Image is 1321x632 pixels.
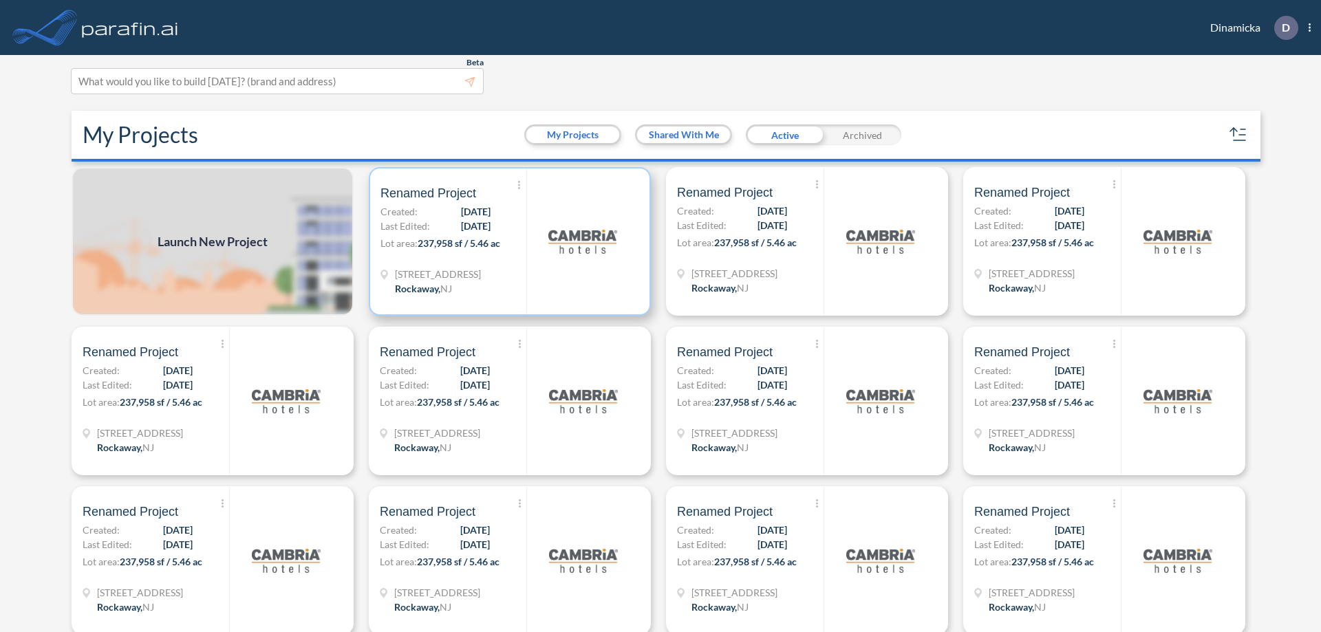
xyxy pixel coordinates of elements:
[380,523,417,537] span: Created:
[758,363,787,378] span: [DATE]
[380,219,430,233] span: Last Edited:
[677,218,727,232] span: Last Edited:
[758,378,787,392] span: [DATE]
[395,283,440,294] span: Rockaway ,
[737,282,749,294] span: NJ
[83,503,178,520] span: Renamed Project
[1011,396,1094,408] span: 237,958 sf / 5.46 ac
[83,396,120,408] span: Lot area:
[549,367,618,435] img: logo
[466,57,484,68] span: Beta
[677,503,773,520] span: Renamed Project
[83,523,120,537] span: Created:
[737,601,749,613] span: NJ
[394,601,440,613] span: Rockaway ,
[380,537,429,552] span: Last Edited:
[97,601,142,613] span: Rockaway ,
[677,184,773,201] span: Renamed Project
[677,204,714,218] span: Created:
[677,396,714,408] span: Lot area:
[440,283,452,294] span: NJ
[637,127,730,143] button: Shared With Me
[380,363,417,378] span: Created:
[974,396,1011,408] span: Lot area:
[677,363,714,378] span: Created:
[97,440,154,455] div: Rockaway, NJ
[163,537,193,552] span: [DATE]
[1227,124,1249,146] button: sort
[380,503,475,520] span: Renamed Project
[83,344,178,360] span: Renamed Project
[677,537,727,552] span: Last Edited:
[440,601,451,613] span: NJ
[1282,21,1290,34] p: D
[989,600,1046,614] div: Rockaway, NJ
[418,237,500,249] span: 237,958 sf / 5.46 ac
[737,442,749,453] span: NJ
[380,204,418,219] span: Created:
[1034,282,1046,294] span: NJ
[440,442,451,453] span: NJ
[677,523,714,537] span: Created:
[72,167,354,316] img: add
[97,426,183,440] span: 321 Mt Hope Ave
[460,537,490,552] span: [DATE]
[989,601,1034,613] span: Rockaway ,
[989,281,1046,295] div: Rockaway, NJ
[1190,16,1311,40] div: Dinamicka
[846,367,915,435] img: logo
[549,526,618,595] img: logo
[989,440,1046,455] div: Rockaway, NJ
[974,237,1011,248] span: Lot area:
[1055,363,1084,378] span: [DATE]
[677,556,714,567] span: Lot area:
[691,601,737,613] span: Rockaway ,
[1011,556,1094,567] span: 237,958 sf / 5.46 ac
[846,207,915,276] img: logo
[974,523,1011,537] span: Created:
[163,363,193,378] span: [DATE]
[691,281,749,295] div: Rockaway, NJ
[394,440,451,455] div: Rockaway, NJ
[691,426,777,440] span: 321 Mt Hope Ave
[97,600,154,614] div: Rockaway, NJ
[824,124,901,145] div: Archived
[252,367,321,435] img: logo
[691,440,749,455] div: Rockaway, NJ
[691,600,749,614] div: Rockaway, NJ
[460,523,490,537] span: [DATE]
[120,396,202,408] span: 237,958 sf / 5.46 ac
[83,537,132,552] span: Last Edited:
[974,184,1070,201] span: Renamed Project
[974,378,1024,392] span: Last Edited:
[758,537,787,552] span: [DATE]
[758,204,787,218] span: [DATE]
[758,218,787,232] span: [DATE]
[394,585,480,600] span: 321 Mt Hope Ave
[380,556,417,567] span: Lot area:
[1034,601,1046,613] span: NJ
[691,282,737,294] span: Rockaway ,
[714,237,797,248] span: 237,958 sf / 5.46 ac
[380,344,475,360] span: Renamed Project
[460,378,490,392] span: [DATE]
[974,218,1024,232] span: Last Edited:
[394,426,480,440] span: 321 Mt Hope Ave
[974,344,1070,360] span: Renamed Project
[1143,526,1212,595] img: logo
[1143,207,1212,276] img: logo
[417,556,500,567] span: 237,958 sf / 5.46 ac
[974,204,1011,218] span: Created:
[460,363,490,378] span: [DATE]
[252,526,321,595] img: logo
[714,556,797,567] span: 237,958 sf / 5.46 ac
[394,600,451,614] div: Rockaway, NJ
[461,219,491,233] span: [DATE]
[974,537,1024,552] span: Last Edited:
[163,523,193,537] span: [DATE]
[974,503,1070,520] span: Renamed Project
[395,267,481,281] span: 321 Mt Hope Ave
[120,556,202,567] span: 237,958 sf / 5.46 ac
[846,526,915,595] img: logo
[142,442,154,453] span: NJ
